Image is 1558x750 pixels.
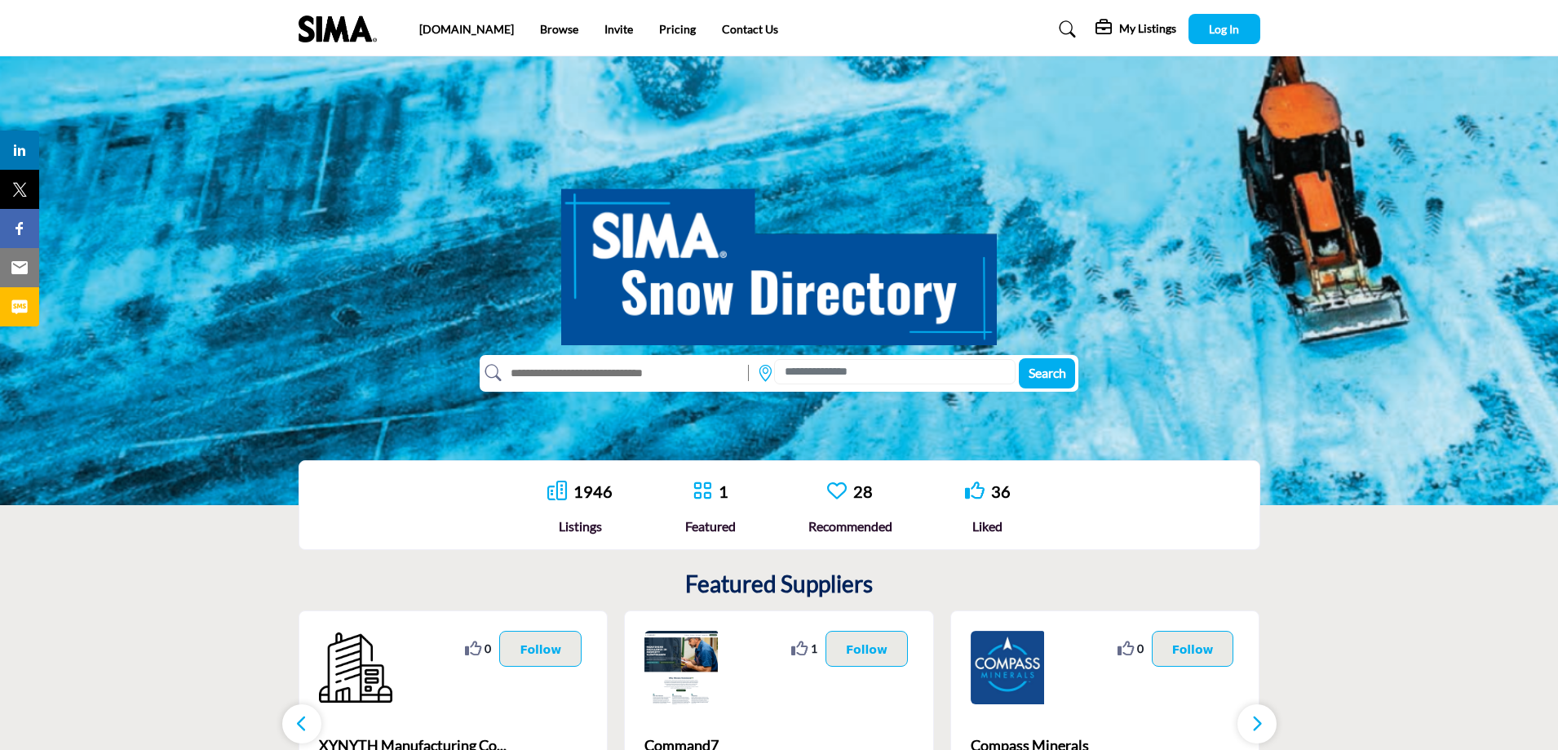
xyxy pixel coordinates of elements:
[1043,16,1087,42] a: Search
[540,22,578,36] a: Browse
[719,482,728,501] a: 1
[659,22,696,36] a: Pricing
[520,640,561,658] p: Follow
[825,631,908,667] button: Follow
[685,570,873,598] h2: Featured Suppliers
[693,481,712,503] a: Go to Featured
[1119,21,1176,36] h5: My Listings
[319,631,392,704] img: XYNYTH Manufacturing Corp.
[419,22,514,36] a: [DOMAIN_NAME]
[1188,14,1260,44] button: Log In
[1137,640,1144,657] span: 0
[1095,20,1176,39] div: My Listings
[1029,365,1066,380] span: Search
[499,631,582,667] button: Follow
[644,631,718,704] img: Command7
[547,517,613,536] div: Listings
[299,16,385,42] img: Site Logo
[722,22,778,36] a: Contact Us
[965,481,985,500] i: Go to Liked
[811,640,817,657] span: 1
[561,171,997,345] img: SIMA Snow Directory
[846,640,887,658] p: Follow
[1172,640,1214,658] p: Follow
[604,22,633,36] a: Invite
[685,517,736,536] div: Featured
[744,361,753,385] img: Rectangle%203585.svg
[808,517,892,536] div: Recommended
[991,482,1011,501] a: 36
[1152,631,1234,667] button: Follow
[971,631,1044,704] img: Compass Minerals
[573,482,613,501] a: 1946
[1209,22,1239,36] span: Log In
[827,481,847,503] a: Go to Recommended
[485,640,491,657] span: 0
[965,517,1011,536] div: Liked
[1019,358,1075,388] button: Search
[853,482,873,501] a: 28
